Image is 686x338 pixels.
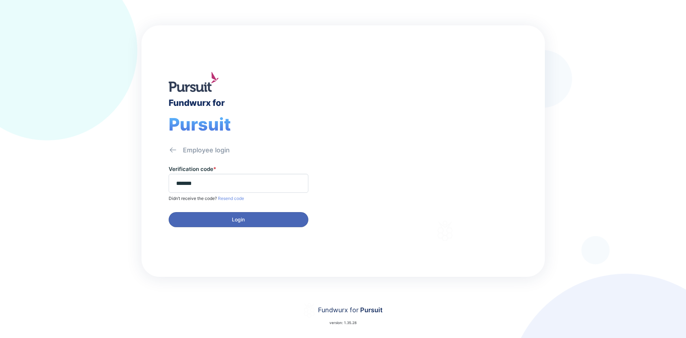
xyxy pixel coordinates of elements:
[384,162,506,182] div: Thank you for choosing Fundwurx as your partner in driving positive social impact!
[169,196,217,201] span: Didn’t receive the code?
[169,166,216,172] label: Verification code
[318,305,383,315] div: Fundwurx for
[169,212,308,227] button: Login
[217,196,244,201] span: Resend code
[183,146,230,155] div: Employee login
[169,72,219,92] img: logo.jpg
[384,130,466,147] div: Fundwurx
[329,320,357,325] p: version: 1.35.28
[232,216,245,223] span: Login
[169,114,231,135] span: Pursuit
[384,120,440,127] div: Welcome to
[169,98,225,108] div: Fundwurx for
[359,306,383,314] span: Pursuit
